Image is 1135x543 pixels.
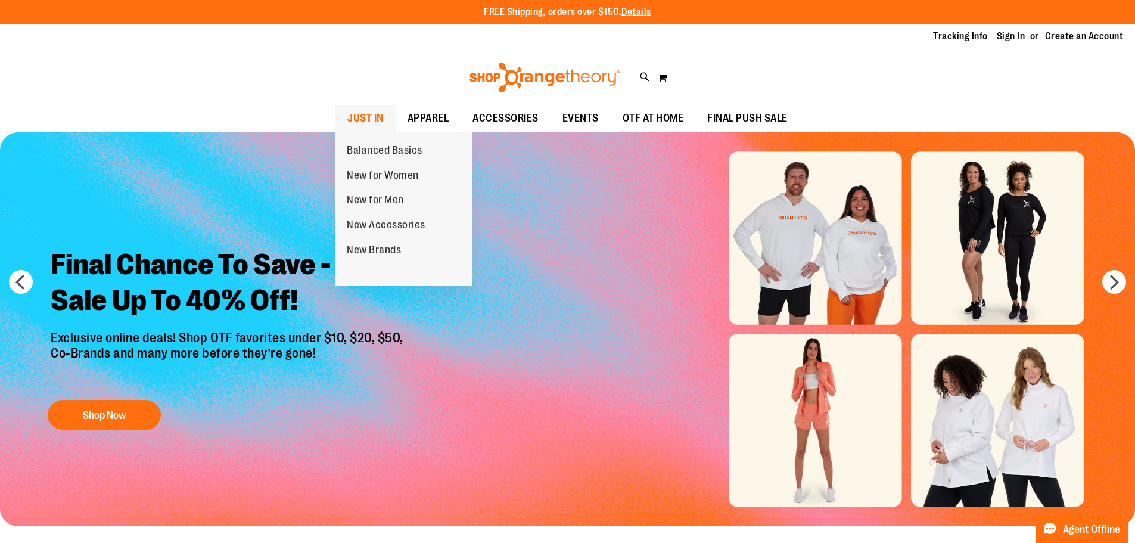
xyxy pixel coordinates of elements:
button: Shop Now [48,400,161,430]
span: FINAL PUSH SALE [707,105,788,132]
button: prev [9,270,33,294]
span: New Accessories [347,219,425,234]
h2: Final Chance To Save - Sale Up To 40% Off! [42,238,415,330]
a: Tracking Info [933,30,988,43]
span: EVENTS [562,105,599,132]
a: Create an Account [1045,30,1124,43]
button: next [1102,270,1126,294]
a: Details [621,7,651,17]
button: Agent Offline [1036,516,1128,543]
a: Sign In [997,30,1025,43]
span: ACCESSORIES [472,105,539,132]
span: New for Women [347,169,419,184]
span: Balanced Basics [347,144,422,159]
span: Agent Offline [1063,524,1120,535]
span: OTF AT HOME [623,105,684,132]
p: Exclusive online deals! Shop OTF favorites under $10, $20, $50, Co-Brands and many more before th... [42,330,415,389]
a: Final Chance To Save -Sale Up To 40% Off! Exclusive online deals! Shop OTF favorites under $10, $... [42,238,415,436]
p: FREE Shipping, orders over $150. [484,5,651,19]
span: New for Men [347,194,404,209]
span: APPAREL [408,105,449,132]
span: New Brands [347,244,401,259]
span: JUST IN [347,105,384,132]
img: Shop Orangetheory [468,63,622,92]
